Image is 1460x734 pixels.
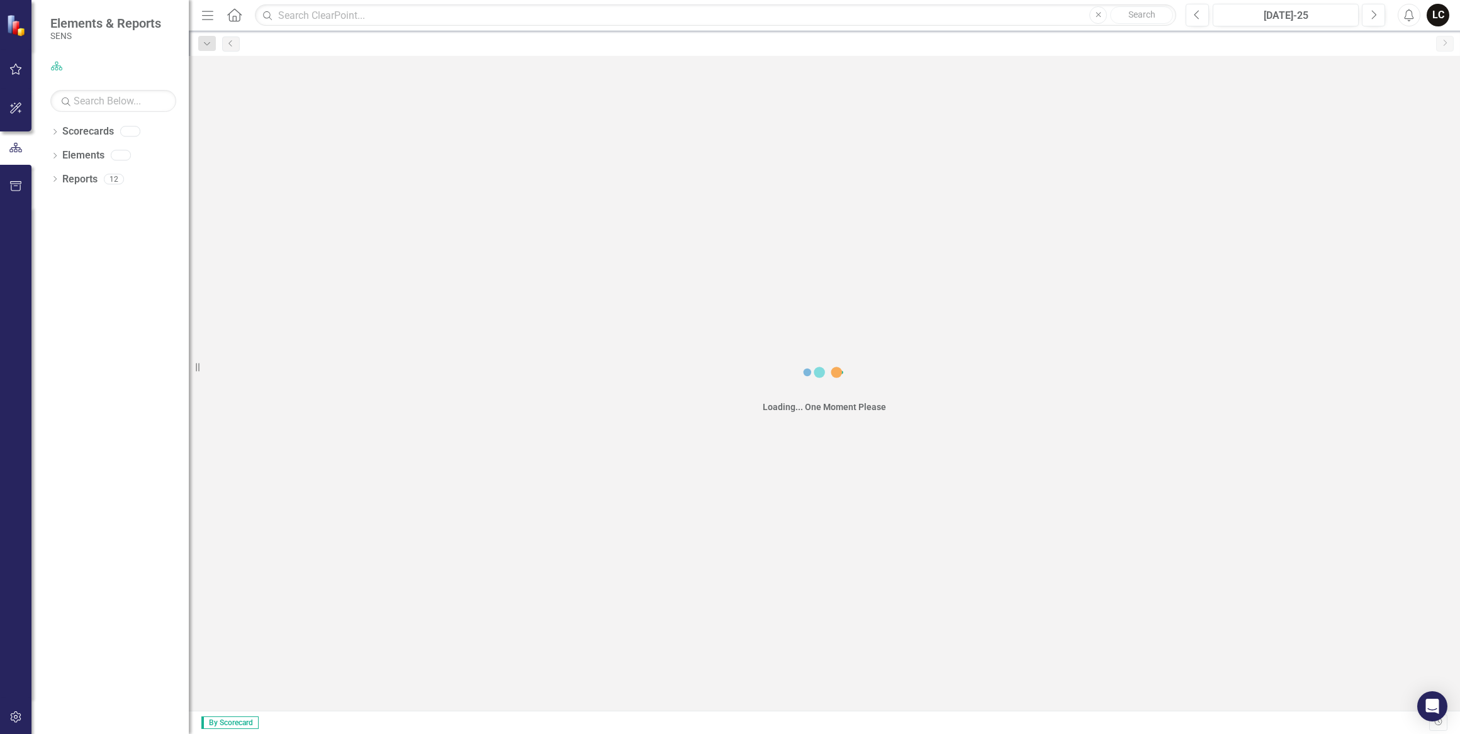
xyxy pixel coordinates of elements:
[763,401,886,413] div: Loading... One Moment Please
[255,4,1176,26] input: Search ClearPoint...
[201,716,259,729] span: By Scorecard
[104,174,124,184] div: 12
[1128,9,1155,19] span: Search
[62,148,104,163] a: Elements
[1417,691,1447,721] div: Open Intercom Messenger
[50,16,161,31] span: Elements & Reports
[62,172,98,187] a: Reports
[1217,8,1354,23] div: [DATE]-25
[1427,4,1449,26] button: LC
[62,125,114,139] a: Scorecards
[1110,6,1173,24] button: Search
[1213,4,1359,26] button: [DATE]-25
[6,14,28,36] img: ClearPoint Strategy
[50,31,161,41] small: SENS
[50,90,176,112] input: Search Below...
